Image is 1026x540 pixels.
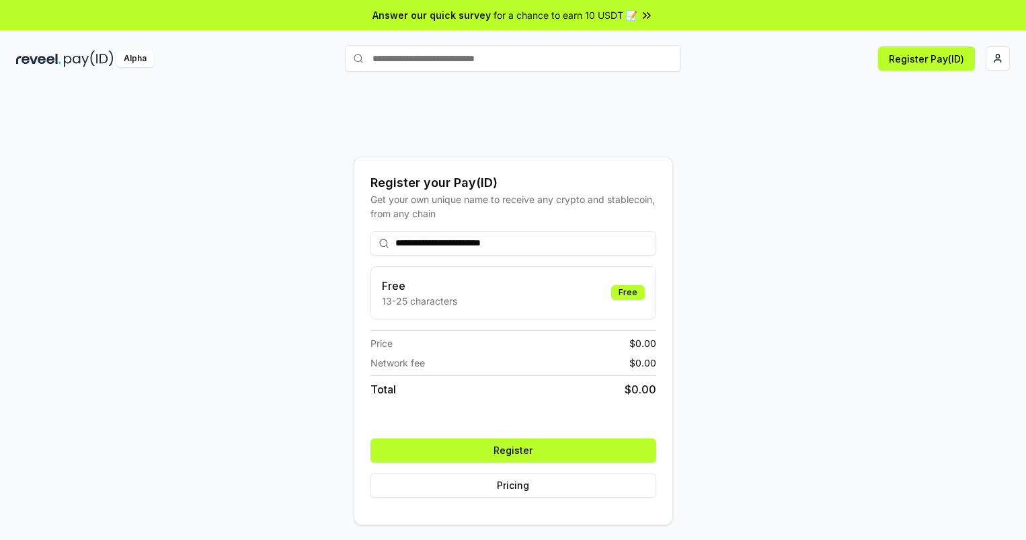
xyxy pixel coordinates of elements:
[370,356,425,370] span: Network fee
[370,381,396,397] span: Total
[370,438,656,463] button: Register
[382,278,457,294] h3: Free
[16,50,61,67] img: reveel_dark
[878,46,975,71] button: Register Pay(ID)
[370,336,393,350] span: Price
[611,285,645,300] div: Free
[629,356,656,370] span: $ 0.00
[370,473,656,498] button: Pricing
[625,381,656,397] span: $ 0.00
[64,50,114,67] img: pay_id
[370,173,656,192] div: Register your Pay(ID)
[372,8,491,22] span: Answer our quick survey
[629,336,656,350] span: $ 0.00
[370,192,656,221] div: Get your own unique name to receive any crypto and stablecoin, from any chain
[382,294,457,308] p: 13-25 characters
[494,8,637,22] span: for a chance to earn 10 USDT 📝
[116,50,154,67] div: Alpha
